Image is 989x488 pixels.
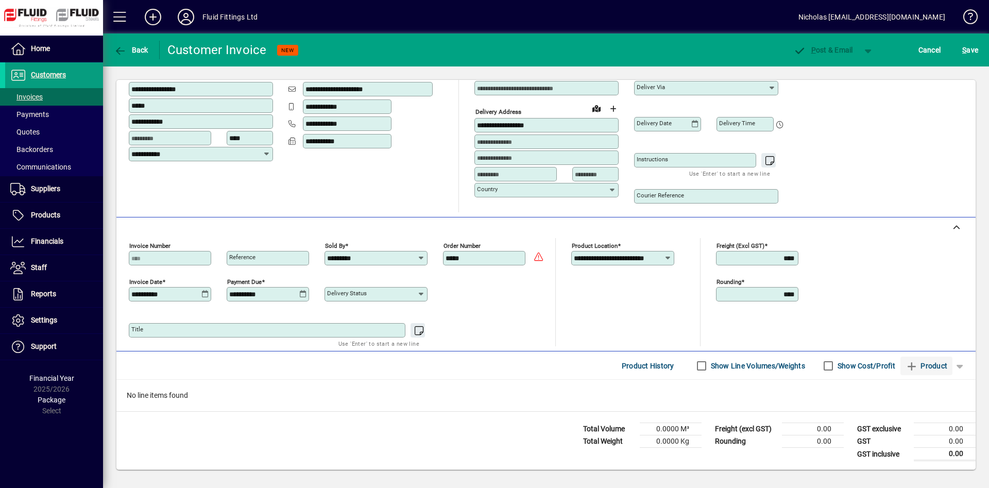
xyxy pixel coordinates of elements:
[116,380,976,411] div: No line items found
[916,41,944,59] button: Cancel
[5,229,103,255] a: Financials
[637,83,665,91] mat-label: Deliver via
[5,334,103,360] a: Support
[710,423,782,435] td: Freight (excl GST)
[444,242,481,249] mat-label: Order number
[5,106,103,123] a: Payments
[281,47,294,54] span: NEW
[111,41,151,59] button: Back
[114,46,148,54] span: Back
[605,100,621,117] button: Choose address
[5,203,103,228] a: Products
[129,242,170,249] mat-label: Invoice number
[5,36,103,62] a: Home
[637,156,668,163] mat-label: Instructions
[962,42,978,58] span: ave
[782,435,844,448] td: 0.00
[103,41,160,59] app-page-header-button: Back
[338,338,419,349] mat-hint: Use 'Enter' to start a new line
[962,46,966,54] span: S
[852,448,914,461] td: GST inclusive
[5,88,103,106] a: Invoices
[588,100,605,116] a: View on map
[914,435,976,448] td: 0.00
[717,278,741,285] mat-label: Rounding
[10,110,49,119] span: Payments
[798,9,945,25] div: Nicholas [EMAIL_ADDRESS][DOMAIN_NAME]
[10,93,43,101] span: Invoices
[782,423,844,435] td: 0.00
[689,167,770,179] mat-hint: Use 'Enter' to start a new line
[169,8,202,26] button: Profile
[31,44,50,53] span: Home
[5,255,103,281] a: Staff
[637,120,672,127] mat-label: Delivery date
[31,237,63,245] span: Financials
[956,2,976,36] a: Knowledge Base
[202,9,258,25] div: Fluid Fittings Ltd
[618,357,678,375] button: Product History
[852,435,914,448] td: GST
[811,46,816,54] span: P
[906,358,947,374] span: Product
[640,423,702,435] td: 0.0000 M³
[227,278,262,285] mat-label: Payment due
[5,176,103,202] a: Suppliers
[5,158,103,176] a: Communications
[5,141,103,158] a: Backorders
[710,435,782,448] td: Rounding
[578,423,640,435] td: Total Volume
[129,278,162,285] mat-label: Invoice date
[243,64,259,80] a: View on map
[477,186,498,193] mat-label: Country
[10,163,71,171] span: Communications
[793,46,853,54] span: ost & Email
[327,290,367,297] mat-label: Delivery status
[640,435,702,448] td: 0.0000 Kg
[131,326,143,333] mat-label: Title
[31,211,60,219] span: Products
[229,254,255,261] mat-label: Reference
[5,123,103,141] a: Quotes
[5,281,103,307] a: Reports
[719,120,755,127] mat-label: Delivery time
[167,42,267,58] div: Customer Invoice
[31,71,66,79] span: Customers
[960,41,981,59] button: Save
[852,423,914,435] td: GST exclusive
[578,435,640,448] td: Total Weight
[31,263,47,272] span: Staff
[5,308,103,333] a: Settings
[717,242,764,249] mat-label: Freight (excl GST)
[325,242,345,249] mat-label: Sold by
[914,448,976,461] td: 0.00
[38,396,65,404] span: Package
[31,290,56,298] span: Reports
[572,242,618,249] mat-label: Product location
[259,64,276,81] button: Copy to Delivery address
[622,358,674,374] span: Product History
[637,192,684,199] mat-label: Courier Reference
[835,361,895,371] label: Show Cost/Profit
[900,357,952,375] button: Product
[918,42,941,58] span: Cancel
[31,316,57,324] span: Settings
[10,145,53,154] span: Backorders
[29,374,74,382] span: Financial Year
[137,8,169,26] button: Add
[10,128,40,136] span: Quotes
[914,423,976,435] td: 0.00
[788,41,858,59] button: Post & Email
[709,361,805,371] label: Show Line Volumes/Weights
[31,342,57,350] span: Support
[31,184,60,193] span: Suppliers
